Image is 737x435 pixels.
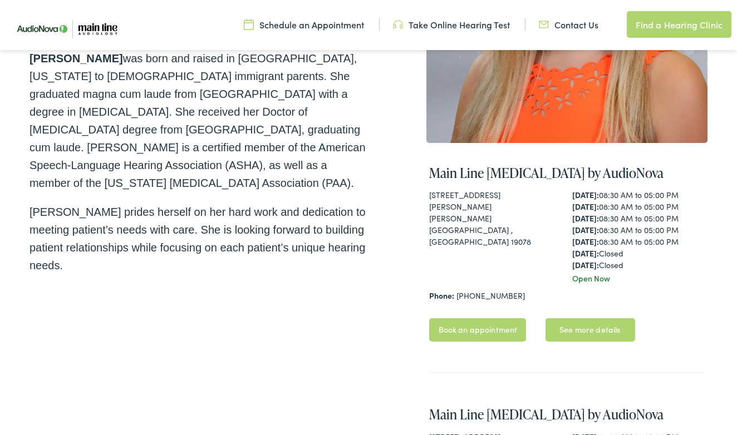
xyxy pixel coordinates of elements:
[539,18,549,31] img: utility icon
[244,18,364,31] a: Schedule an Appointment
[572,248,599,259] strong: [DATE]:
[627,11,731,38] a: Find a Hearing Clinic
[429,212,562,248] div: [PERSON_NAME][GEOGRAPHIC_DATA] , [GEOGRAPHIC_DATA] 19078
[539,18,598,31] a: Contact Us
[244,18,254,31] img: utility icon
[572,201,599,212] strong: [DATE]:
[572,273,705,284] div: Open Now
[393,18,510,31] a: Take Online Hearing Test
[30,203,368,274] p: [PERSON_NAME] prides herself on her hard work and dedication to meeting patient’s needs with care...
[429,290,454,301] strong: Phone:
[456,290,525,301] a: [PHONE_NUMBER]
[572,224,599,235] strong: [DATE]:
[429,189,562,212] div: [STREET_ADDRESS][PERSON_NAME]
[572,236,599,247] strong: [DATE]:
[30,50,368,192] p: was born and raised in [GEOGRAPHIC_DATA], [US_STATE] to [DEMOGRAPHIC_DATA] immigrant parents. She...
[393,18,403,31] img: utility icon
[572,259,599,270] strong: [DATE]:
[572,189,705,271] div: 08:30 AM to 05:00 PM 08:30 AM to 05:00 PM 08:30 AM to 05:00 PM 08:30 AM to 05:00 PM 08:30 AM to 0...
[30,52,123,65] strong: [PERSON_NAME]
[546,318,635,342] a: See more details
[572,189,599,200] strong: [DATE]:
[429,318,527,342] a: Book an appointment
[429,407,705,423] h4: Main Line [MEDICAL_DATA] by AudioNova
[572,212,599,224] strong: [DATE]:
[429,165,705,181] h4: Main Line [MEDICAL_DATA] by AudioNova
